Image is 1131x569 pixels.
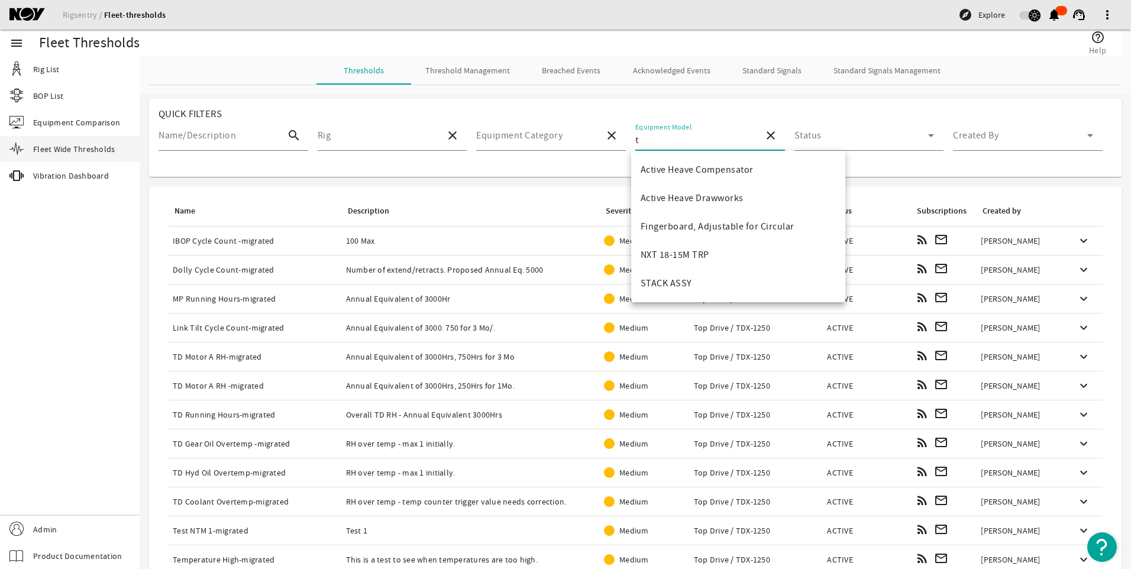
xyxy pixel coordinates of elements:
div: Created by [983,205,1021,218]
div: Annual Equivalent of 3000Hrs, 750Hrs for 3 Mo [346,351,595,363]
mat-label: Status [794,130,822,141]
mat-icon: keyboard_arrow_down [1077,523,1091,538]
div: Top Drive / TDX-1250 [694,438,818,450]
div: TD Coolant Overtemp-migrated [173,496,337,507]
mat-icon: vibration [9,169,24,183]
mat-icon: keyboard_arrow_down [1077,494,1091,509]
button: Open Resource Center [1087,532,1117,562]
mat-icon: rss_feed [915,493,929,507]
span: Medium [619,293,649,304]
mat-icon: keyboard_arrow_down [1077,292,1091,306]
div: 100 Max [346,235,595,247]
div: Annual Equivalent of 3000. 750 for 3 Mo/. [346,322,595,334]
div: [PERSON_NAME] [981,351,1060,363]
mat-icon: mail_outline [934,493,948,507]
span: Acknowledged Events [633,66,710,75]
div: TD Gear Oil Overtemp -migrated [173,438,337,450]
span: Thresholds [344,66,384,75]
div: [PERSON_NAME] [981,438,1060,450]
mat-icon: mail_outline [934,261,948,276]
mat-icon: notifications [1047,8,1061,22]
div: ACTIVE [827,264,906,276]
span: STACK ASSY [641,277,692,289]
div: [PERSON_NAME] [981,380,1060,392]
span: Medium [619,525,649,536]
mat-icon: search [280,128,308,143]
div: [PERSON_NAME] [981,554,1060,565]
span: Medium [619,351,649,362]
mat-icon: keyboard_arrow_down [1077,234,1091,248]
div: Top Drive / TDX-1250 [694,409,818,421]
div: ACTIVE [827,496,906,507]
span: Product Documentation [33,550,122,562]
span: Active Heave Compensator [641,164,754,176]
mat-label: Equipment Model [635,123,691,132]
div: ACTIVE [827,235,906,247]
mat-icon: rss_feed [915,290,929,305]
div: [PERSON_NAME] [981,467,1060,479]
mat-icon: mail_outline [934,377,948,392]
div: IBOP Cycle Count -migrated [173,235,337,247]
div: [PERSON_NAME] [981,409,1060,421]
mat-icon: rss_feed [915,319,929,334]
div: [PERSON_NAME] [981,496,1060,507]
mat-icon: mail_outline [934,464,948,479]
div: TD Hyd Oil Overtemp-migrated [173,467,337,479]
mat-icon: rss_feed [915,406,929,421]
div: ACTIVE [827,467,906,479]
div: ACTIVE [827,351,906,363]
mat-label: Name/Description [159,130,236,141]
mat-icon: rss_feed [915,377,929,392]
mat-icon: help_outline [1091,30,1105,44]
span: Standard Signals [742,66,802,75]
span: Medium [619,264,649,275]
div: Top Drive / TDX-1250 [694,380,818,392]
div: Top Drive / TDX-1250 [694,525,818,536]
div: Top Drive / TDX-1250 [694,467,818,479]
div: TD Motor A RH -migrated [173,380,337,392]
span: Fingerboard, Adjustable for Circular [641,221,794,232]
mat-icon: mail_outline [934,551,948,565]
mat-icon: close [445,128,460,143]
span: Rig List [33,63,59,75]
span: Medium [619,322,649,333]
span: Quick Filters [159,108,222,120]
div: [PERSON_NAME] [981,264,1060,276]
mat-icon: keyboard_arrow_down [1077,379,1091,393]
mat-label: Created By [953,130,998,141]
a: Rigsentry [63,9,104,20]
div: MP Running Hours-migrated [173,293,337,305]
span: Vibration Dashboard [33,170,109,182]
div: Overall TD RH - Annual Equivalent 3000Hrs [346,409,595,421]
div: [PERSON_NAME] [981,235,1060,247]
div: RH over temp - max 1 initially. [346,438,595,450]
div: Dolly Cycle Count-migrated [173,264,337,276]
div: ACTIVE [827,293,906,305]
mat-icon: keyboard_arrow_down [1077,321,1091,335]
mat-icon: keyboard_arrow_down [1077,465,1091,480]
mat-icon: mail_outline [934,319,948,334]
div: Fleet Thresholds [39,37,140,49]
div: [PERSON_NAME] [981,322,1060,334]
div: Name [175,205,195,218]
mat-label: Equipment Category [476,130,563,141]
mat-icon: mail_outline [934,435,948,450]
div: Severity [606,205,635,218]
mat-icon: mail_outline [934,232,948,247]
mat-icon: rss_feed [915,464,929,479]
mat-icon: close [764,128,778,143]
div: ACTIVE [827,409,906,421]
mat-icon: menu [9,36,24,50]
span: Breached Events [542,66,600,75]
span: BOP List [33,90,63,102]
mat-icon: keyboard_arrow_down [1077,437,1091,451]
mat-label: Rig [318,130,331,141]
a: Fleet-thresholds [104,9,166,21]
mat-icon: mail_outline [934,406,948,421]
div: Link Tilt Cycle Count-migrated [173,322,337,334]
div: ACTIVE [827,322,906,334]
div: Annual Equivalent of 3000Hr [346,293,595,305]
div: Test 1 [346,525,595,536]
span: Medium [619,496,649,507]
mat-icon: mail_outline [934,290,948,305]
